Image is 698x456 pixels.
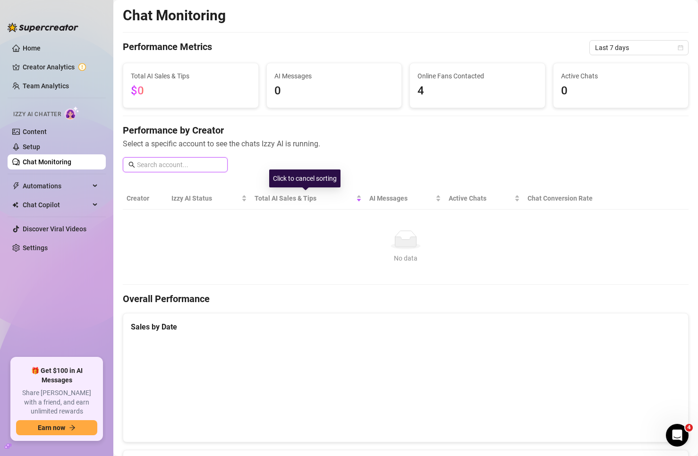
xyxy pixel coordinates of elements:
h4: Performance by Creator [123,124,689,137]
h4: Overall Performance [123,292,689,305]
span: Izzy AI Chatter [13,110,61,119]
a: Discover Viral Videos [23,225,86,233]
a: Home [23,44,41,52]
button: Earn nowarrow-right [16,420,97,435]
span: AI Messages [274,71,394,81]
div: Click to cancel sorting [269,169,340,187]
img: AI Chatter [65,106,79,120]
span: 0 [561,82,681,100]
th: Active Chats [445,187,524,210]
th: Chat Conversion Rate [524,187,632,210]
span: Automations [23,178,90,194]
span: 4 [685,424,693,431]
h2: Chat Monitoring [123,7,226,25]
a: Content [23,128,47,135]
th: AI Messages [366,187,445,210]
span: Total AI Sales & Tips [131,71,251,81]
a: Creator Analytics exclamation-circle [23,59,98,75]
span: build [5,443,11,449]
a: Settings [23,244,48,252]
span: Chat Copilot [23,197,90,212]
input: Search account... [137,160,222,170]
span: Last 7 days [595,41,683,55]
span: Select a specific account to see the chats Izzy AI is running. [123,138,689,150]
img: Chat Copilot [12,202,18,208]
img: logo-BBDzfeDw.svg [8,23,78,32]
span: Earn now [38,424,65,431]
span: AI Messages [369,193,434,203]
span: Share [PERSON_NAME] with a friend, and earn unlimited rewards [16,388,97,416]
span: Active Chats [449,193,512,203]
span: arrow-right [69,424,76,431]
th: Izzy AI Status [168,187,251,210]
span: calendar [678,45,683,51]
a: Setup [23,143,40,151]
span: thunderbolt [12,182,20,190]
iframe: Intercom live chat [666,424,689,447]
div: No data [130,253,681,263]
a: Chat Monitoring [23,158,71,166]
span: 4 [417,82,537,100]
span: search [128,161,135,168]
span: Izzy AI Status [171,193,239,203]
div: Sales by Date [131,321,681,333]
span: 🎁 Get $100 in AI Messages [16,366,97,385]
span: 0 [274,82,394,100]
h4: Performance Metrics [123,40,212,55]
th: Creator [123,187,168,210]
span: Total AI Sales & Tips [255,193,354,203]
span: $0 [131,84,144,97]
th: Total AI Sales & Tips [251,187,366,210]
a: Team Analytics [23,82,69,90]
span: Active Chats [561,71,681,81]
span: Online Fans Contacted [417,71,537,81]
